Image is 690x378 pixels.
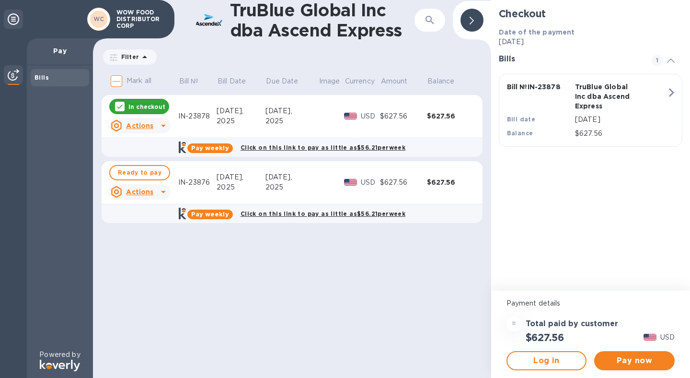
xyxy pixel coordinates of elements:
[507,130,533,137] b: Balance
[575,115,667,125] p: [DATE]
[266,76,298,86] p: Due Date
[506,351,587,370] button: Log in
[381,76,408,86] p: Amount
[40,360,80,371] img: Logo
[217,106,265,116] div: [DATE],
[126,76,151,86] p: Mark all
[507,116,536,123] b: Bill date
[427,111,474,121] div: $627.56
[499,8,682,20] h2: Checkout
[507,82,571,92] p: Bill № IN-23878
[217,172,265,182] div: [DATE],
[499,74,682,147] button: Bill №IN-23878TruBlue Global Inc dba Ascend ExpressBill date[DATE]Balance$627.56
[109,165,170,180] button: Ready to pay
[126,122,153,130] u: Actions
[660,332,675,343] p: USD
[652,55,663,66] span: 1
[344,113,357,119] img: USD
[380,177,427,188] div: $627.56
[499,28,575,36] b: Date of the payment
[361,111,380,121] p: USD
[575,129,667,139] p: $627.56
[116,9,164,29] p: WOW FOOD DISTRIBUTOR CORP
[265,116,318,126] div: 2025
[526,319,618,329] h3: Total paid by customer
[506,316,522,331] div: =
[179,76,199,86] p: Bill №
[39,350,80,360] p: Powered by
[594,351,675,370] button: Pay now
[526,331,564,343] h2: $627.56
[381,76,420,86] span: Amount
[117,53,139,61] p: Filter
[361,177,380,188] p: USD
[34,46,85,56] p: Pay
[644,334,656,341] img: USD
[179,76,211,86] span: Bill №
[266,76,310,86] span: Due Date
[217,182,265,192] div: 2025
[499,37,682,47] p: [DATE]
[265,106,318,116] div: [DATE],
[427,177,474,187] div: $627.56
[93,15,104,23] b: WC
[191,211,229,218] b: Pay weekly
[241,210,405,217] b: Click on this link to pay as little as $56.21 per week
[380,111,427,121] div: $627.56
[427,76,467,86] span: Balance
[126,188,153,196] u: Actions
[427,76,454,86] p: Balance
[178,177,217,188] div: IN-23876
[575,82,639,111] p: TruBlue Global Inc dba Ascend Express
[265,182,318,192] div: 2025
[319,76,340,86] p: Image
[515,355,578,366] span: Log in
[218,76,258,86] span: Bill Date
[265,172,318,182] div: [DATE],
[499,55,640,64] h3: Bills
[118,167,161,178] span: Ready to pay
[217,116,265,126] div: 2025
[241,144,405,151] b: Click on this link to pay as little as $56.21 per week
[178,111,217,121] div: IN-23878
[128,103,165,111] p: In checkout
[345,76,375,86] p: Currency
[344,179,357,186] img: USD
[34,74,49,81] b: Bills
[218,76,246,86] p: Bill Date
[506,298,675,308] p: Payment details
[191,144,229,152] b: Pay weekly
[602,355,667,366] span: Pay now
